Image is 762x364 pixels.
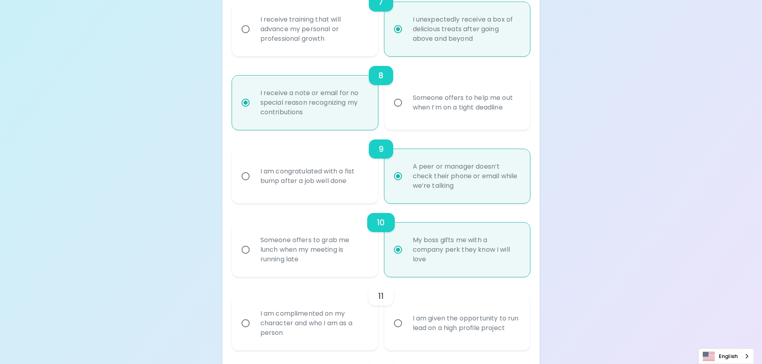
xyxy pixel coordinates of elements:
div: I receive training that will advance my personal or professional growth [254,5,374,53]
div: Language [698,348,754,364]
div: choice-group-check [232,56,530,130]
div: I am complimented on my character and who I am as a person [254,299,374,347]
div: choice-group-check [232,130,530,203]
div: My boss gifts me with a company perk they know I will love [406,226,526,274]
aside: Language selected: English [698,348,754,364]
h6: 11 [378,290,384,302]
div: A peer or manager doesn’t check their phone or email while we’re talking [406,152,526,200]
div: I am given the opportunity to run lead on a high profile project [406,304,526,342]
div: I receive a note or email for no special reason recognizing my contributions [254,79,374,127]
div: choice-group-check [232,203,530,277]
div: Someone offers to grab me lunch when my meeting is running late [254,226,374,274]
a: English [699,349,754,364]
h6: 9 [378,143,384,155]
div: I unexpectedly receive a box of delicious treats after going above and beyond [406,5,526,53]
h6: 8 [378,69,384,82]
h6: 10 [377,216,385,229]
div: Someone offers to help me out when I’m on a tight deadline [406,84,526,122]
div: choice-group-check [232,277,530,350]
div: I am congratulated with a fist bump after a job well done [254,157,374,195]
